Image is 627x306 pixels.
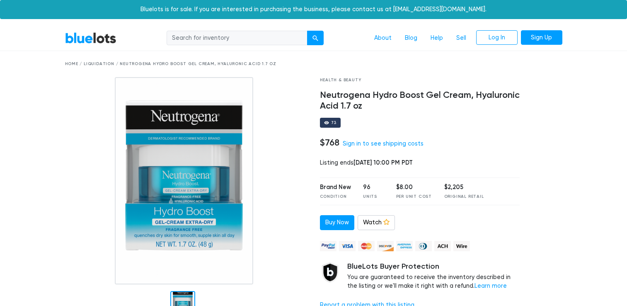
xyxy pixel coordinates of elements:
[398,30,424,46] a: Blog
[167,31,307,46] input: Search for inventory
[65,61,562,67] div: Home / Liquidation / Neutrogena Hydro Boost Gel Cream, Hyaluronic Acid 1.7 oz
[476,30,518,45] a: Log In
[358,215,395,230] a: Watch
[320,158,520,168] div: Listing ends
[353,159,413,166] span: [DATE] 10:00 PM PDT
[377,241,394,251] img: discover-82be18ecfda2d062aad2762c1ca80e2d36a4073d45c9e0ffae68cd515fbd3d32.png
[347,262,520,271] h5: BlueLots Buyer Protection
[320,215,354,230] a: Buy Now
[320,183,351,192] div: Brand New
[474,282,507,289] a: Learn more
[396,194,432,200] div: Per Unit Cost
[339,241,356,251] img: visa-79caf175f036a155110d1892330093d4c38f53c55c9ec9e2c3a54a56571784bb.png
[363,183,384,192] div: 96
[444,183,484,192] div: $2,205
[331,121,337,125] div: 73
[415,241,432,251] img: diners_club-c48f30131b33b1bb0e5d0e2dbd43a8bea4cb12cb2961413e2f4250e06c020426.png
[450,30,473,46] a: Sell
[358,241,375,251] img: mastercard-42073d1d8d11d6635de4c079ffdb20a4f30a903dc55d1612383a1b395dd17f39.png
[320,77,520,83] div: Health & Beauty
[424,30,450,46] a: Help
[320,262,341,283] img: buyer_protection_shield-3b65640a83011c7d3ede35a8e5a80bfdfaa6a97447f0071c1475b91a4b0b3d01.png
[368,30,398,46] a: About
[320,194,351,200] div: Condition
[444,194,484,200] div: Original Retail
[320,90,520,112] h4: Neutrogena Hydro Boost Gel Cream, Hyaluronic Acid 1.7 oz
[396,241,413,251] img: american_express-ae2a9f97a040b4b41f6397f7637041a5861d5f99d0716c09922aba4e24c8547d.png
[320,137,339,148] h4: $768
[320,241,336,251] img: paypal_credit-80455e56f6e1299e8d57f40c0dcee7b8cd4ae79b9eccbfc37e2480457ba36de9.png
[396,183,432,192] div: $8.00
[343,140,424,147] a: Sign in to see shipping costs
[347,262,520,291] div: You are guaranteed to receive the inventory described in the listing or we'll make it right with ...
[363,194,384,200] div: Units
[115,77,253,284] img: b9fd4332-133c-4e94-a313-f12812f1c531-1754801841.png
[65,32,116,44] a: BlueLots
[521,30,562,45] a: Sign Up
[453,241,470,251] img: wire-908396882fe19aaaffefbd8e17b12f2f29708bd78693273c0e28e3a24408487f.png
[434,241,451,251] img: ach-b7992fed28a4f97f893c574229be66187b9afb3f1a8d16a4691d3d3140a8ab00.png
